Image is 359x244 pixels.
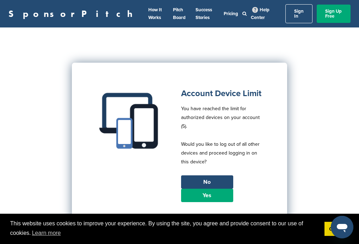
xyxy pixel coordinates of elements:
a: learn more about cookies [31,228,62,238]
a: dismiss cookie message [324,222,349,236]
h1: Account Device Limit [181,87,262,100]
a: Yes [181,189,233,202]
a: Success Stories [196,7,212,20]
a: Sign Up Free [317,5,351,23]
iframe: Button to launch messaging window [331,216,353,238]
a: SponsorPitch [8,9,137,18]
a: Sign In [285,4,312,23]
img: Multiple devices [97,87,163,154]
a: How It Works [148,7,162,20]
a: Help Center [251,6,270,22]
p: You have reached the limit for authorized devices on your account (5). Would you like to log out ... [181,104,262,175]
a: Pitch Board [173,7,186,20]
a: Pricing [224,11,238,17]
span: This website uses cookies to improve your experience. By using the site, you agree and provide co... [10,219,319,238]
a: No [181,175,233,189]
